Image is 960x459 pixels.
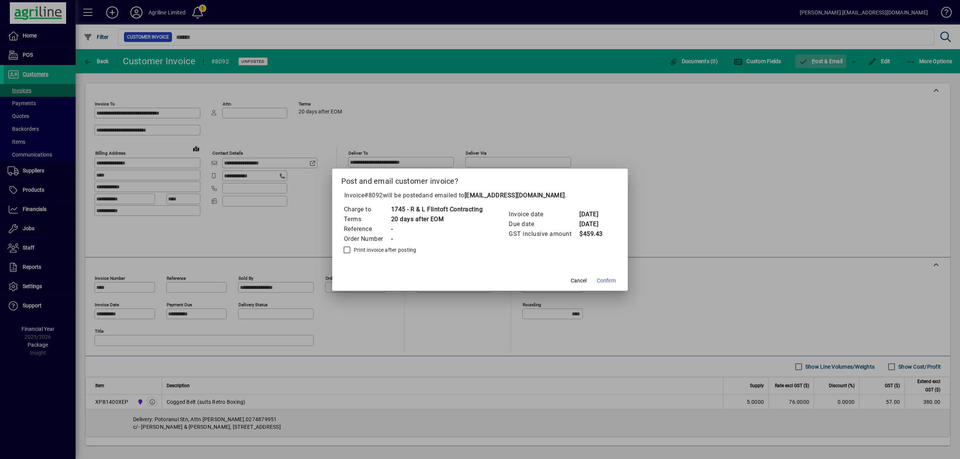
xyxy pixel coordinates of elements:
button: Confirm [594,274,619,288]
h2: Post and email customer invoice? [332,169,628,191]
td: 1745 - R & L Flintoft Contracting [391,205,483,214]
td: Charge to [344,205,391,214]
td: Reference [344,224,391,234]
td: - [391,234,483,244]
td: $459.43 [579,229,609,239]
td: Due date [508,219,579,229]
span: #8092 [364,192,383,199]
td: [DATE] [579,219,609,229]
td: GST inclusive amount [508,229,579,239]
p: Invoice will be posted . [341,191,619,200]
span: Cancel [571,277,587,285]
button: Cancel [567,274,591,288]
td: [DATE] [579,209,609,219]
td: 20 days after EOM [391,214,483,224]
label: Print invoice after posting [352,246,417,254]
td: - [391,224,483,234]
td: Invoice date [508,209,579,219]
span: and emailed to [422,192,565,199]
b: [EMAIL_ADDRESS][DOMAIN_NAME] [465,192,565,199]
td: Order Number [344,234,391,244]
td: Terms [344,214,391,224]
span: Confirm [597,277,616,285]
